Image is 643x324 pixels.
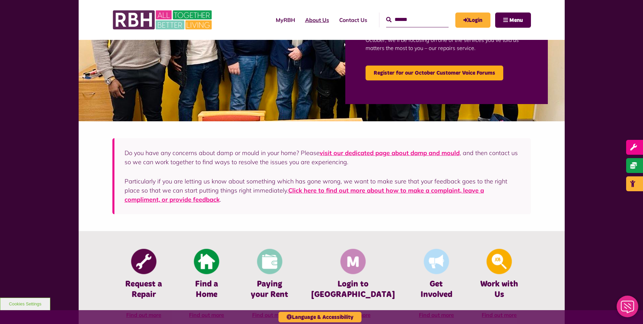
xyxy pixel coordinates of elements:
iframe: Netcall Web Assistant for live chat [613,294,643,324]
button: Language & Accessibility [278,312,361,322]
img: Looking For A Job [487,249,512,274]
p: Do you have any concerns about damp or mould in your home? Please , and then contact us so we can... [125,148,521,167]
h4: Login to [GEOGRAPHIC_DATA] [311,279,395,300]
button: Navigation [495,13,531,28]
a: MyRBH [455,13,490,28]
a: Contact Us [334,11,372,29]
h4: Request a Repair [123,279,165,300]
input: Search [386,13,449,27]
img: Get Involved [424,249,449,274]
img: Report Repair [131,249,156,274]
p: Particularly if you are letting us know about something which has gone wrong, we want to make sur... [125,177,521,204]
h4: Paying your Rent [248,279,291,300]
a: MyRBH [271,11,300,29]
h4: Find a Home [185,279,228,300]
a: About Us [300,11,334,29]
a: Click here to find out more about how to make a complaint, leave a compliment, or provide feedback [125,186,484,203]
span: Menu [509,18,523,23]
h4: Work with Us [478,279,520,300]
h4: Get Involved [415,279,458,300]
img: Pay Rent [257,249,282,274]
a: visit our dedicated page about damp and mould [320,149,460,157]
img: Find A Home [194,249,219,274]
img: RBH [112,7,214,33]
img: Membership And Mutuality [340,249,366,274]
a: Register for our October Customer Voice Forums - open in a new tab [366,66,503,80]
